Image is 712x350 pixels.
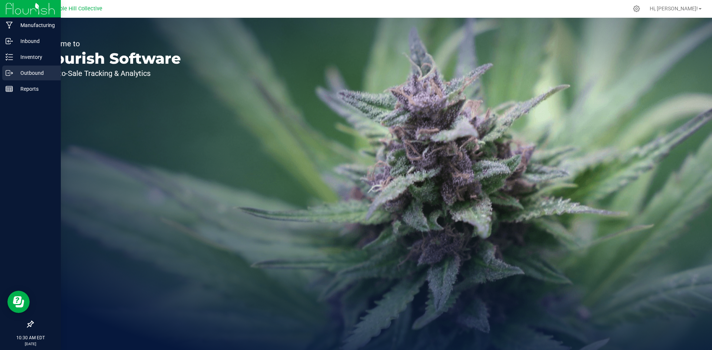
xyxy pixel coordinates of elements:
iframe: Resource center [7,291,30,313]
p: Outbound [13,69,57,77]
inline-svg: Inventory [6,53,13,61]
p: 10:30 AM EDT [3,334,57,341]
span: Temple Hill Collective [49,6,102,12]
p: Welcome to [40,40,181,47]
div: Manage settings [632,5,641,12]
p: Reports [13,84,57,93]
span: Hi, [PERSON_NAME]! [650,6,698,11]
p: [DATE] [3,341,57,347]
p: Inbound [13,37,57,46]
p: Flourish Software [40,51,181,66]
p: Inventory [13,53,57,61]
p: Manufacturing [13,21,57,30]
p: Seed-to-Sale Tracking & Analytics [40,70,181,77]
inline-svg: Reports [6,85,13,93]
inline-svg: Inbound [6,37,13,45]
inline-svg: Manufacturing [6,21,13,29]
inline-svg: Outbound [6,69,13,77]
